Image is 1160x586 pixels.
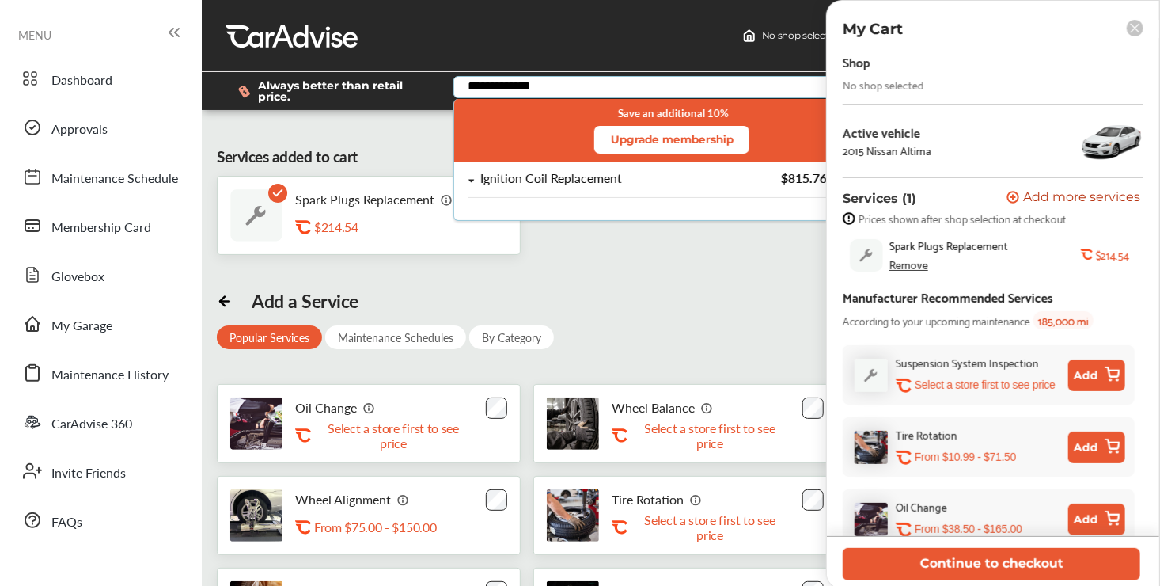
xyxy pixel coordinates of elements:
span: Membership Card [51,218,151,238]
p: My Cart [843,20,903,38]
p: Select a store first to see price [631,420,789,451]
div: Tire Rotation [896,425,957,443]
div: Active vehicle [843,125,931,139]
span: MENU [18,29,51,41]
button: Add [1068,360,1125,391]
span: Add more services [1023,191,1140,206]
p: Select a store first to see price [314,420,472,451]
span: Dashboard [51,70,112,91]
div: $214.54 [314,219,472,234]
div: Shop [843,51,870,72]
img: info_icon_vector.svg [363,401,376,414]
img: oil-change-thumb.jpg [855,503,888,536]
img: oil-change-thumb.jpg [230,398,282,450]
span: Glovebox [51,267,104,287]
a: My Garage [14,303,186,344]
span: According to your upcoming maintenance [843,311,1030,329]
div: Services added to cart [217,146,358,168]
div: Ignition Coil Replacement [480,172,622,185]
a: Glovebox [14,254,186,295]
div: Add a Service [252,290,358,312]
img: header-home-logo.8d720a4f.svg [743,29,756,42]
img: dollor_label_vector.a70140d1.svg [238,85,250,98]
p: Wheel Balance [612,400,695,415]
p: Tire Rotation [612,492,684,507]
img: info_icon_vector.svg [397,493,410,506]
div: Remove [889,258,928,271]
a: FAQs [14,500,186,541]
span: $815.76 - $831.60 [781,169,878,187]
img: info_icon_vector.svg [441,193,453,206]
a: Dashboard [14,58,186,99]
div: By Category [469,325,554,349]
img: 9700_st0640_046.jpg [1080,117,1143,165]
span: Approvals [51,120,108,140]
p: From $75.00 - $150.00 [314,519,436,535]
a: Membership Card [14,205,186,246]
b: $214.54 [1096,249,1130,261]
span: Always better than retail price. [258,80,428,102]
span: My Garage [51,316,112,337]
span: Maintenance Schedule [51,169,178,189]
div: Suspension System Inspection [896,353,1039,371]
span: 185,000 mi [1033,311,1094,329]
img: wheel-alignment-thumb.jpg [230,489,282,542]
img: info_icon_vector.svg [701,401,714,414]
small: Save an additional 10% [618,107,729,120]
img: default_wrench_icon.d1a43860.svg [230,189,282,242]
a: Approvals [14,107,186,148]
p: Oil Change [295,400,357,415]
span: No shop selected [762,29,840,42]
div: No shop selected [843,78,924,91]
p: Spark Plugs Replacement [295,192,434,207]
img: tire-rotation-thumb.jpg [547,489,599,542]
a: Maintenance History [14,352,186,394]
span: Maintenance History [51,365,169,386]
img: tire-wheel-balance-thumb.jpg [547,398,599,450]
p: Select a store first to see price [631,512,789,542]
button: Add [1068,504,1125,535]
p: From $10.99 - $71.50 [915,450,1016,465]
a: Invite Friends [14,451,186,492]
img: default_wrench_icon.d1a43860.svg [850,239,883,272]
span: Spark Plugs Replacement [889,239,1008,252]
span: CarAdvise 360 [51,414,132,435]
img: default_wrench_icon.d1a43860.svg [855,359,888,391]
a: CarAdvise 360 [14,401,186,443]
span: FAQs [51,512,82,533]
div: 2015 Nissan Altima [843,144,931,157]
button: Add more services [1006,191,1140,206]
p: From $38.50 - $165.00 [915,522,1022,537]
img: info_icon_vector.svg [690,493,703,506]
p: Wheel Alignment [295,492,391,507]
span: Prices shown after shop selection at checkout [859,212,1066,225]
div: Maintenance Schedules [325,325,466,349]
img: tire-rotation-thumb.jpg [855,431,888,464]
div: Popular Services [217,325,322,349]
div: Manufacturer Recommended Services [843,286,1053,307]
span: Invite Friends [51,463,126,484]
img: info-strock.ef5ea3fe.svg [843,212,855,225]
button: Add [1068,432,1125,463]
button: Continue to checkout [843,548,1140,580]
button: Upgrade membership [594,126,749,154]
a: Maintenance Schedule [14,156,186,197]
a: Add more services [1006,191,1143,206]
p: Services (1) [843,191,916,206]
p: Select a store first to see price [915,378,1056,393]
div: Oil Change [896,497,947,516]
